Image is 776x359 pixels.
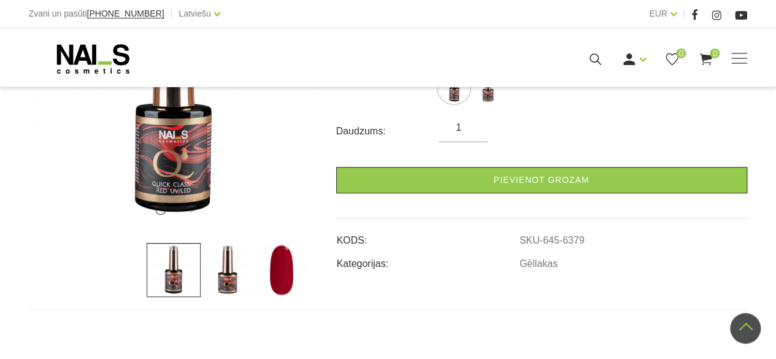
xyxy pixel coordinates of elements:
[87,9,164,18] a: [PHONE_NUMBER]
[698,52,713,67] a: 0
[439,72,469,103] img: ...
[201,243,255,297] img: ...
[255,243,309,297] img: ...
[710,48,720,58] span: 0
[173,206,179,212] button: 2 of 3
[649,6,667,21] a: EUR
[29,6,164,21] div: Zvani un pasūti
[336,122,439,141] div: Daudzums:
[179,6,211,21] a: Latviešu
[683,6,685,21] span: |
[188,206,194,212] button: 3 of 3
[336,248,519,271] td: Kategorijas:
[155,204,166,215] button: 1 of 3
[664,52,680,67] a: 0
[336,167,747,193] a: Pievienot grozam
[520,235,585,246] a: SKU-645-6379
[472,72,503,103] img: ...
[676,48,686,58] span: 0
[147,243,201,297] img: ...
[520,258,558,269] a: Gēllakas
[171,6,173,21] span: |
[336,225,519,248] td: KODS:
